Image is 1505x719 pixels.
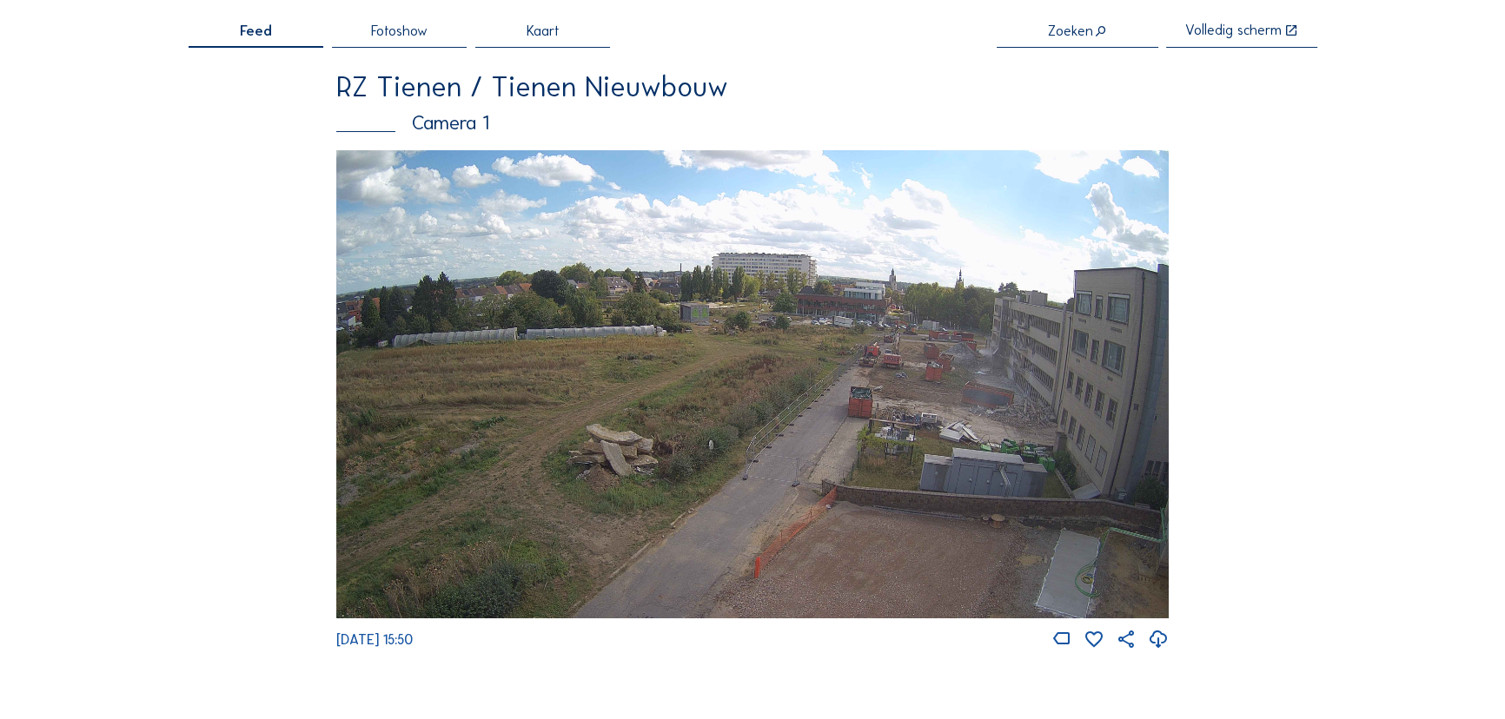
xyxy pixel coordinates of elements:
span: Feed [240,24,272,38]
div: Volledig scherm [1185,23,1282,38]
img: Image [336,150,1169,618]
span: [DATE] 15:50 [336,631,413,648]
span: Kaart [527,24,560,38]
div: RZ Tienen / Tienen Nieuwbouw [336,73,1169,101]
span: Fotoshow [371,24,428,38]
div: Camera 1 [336,114,1169,134]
